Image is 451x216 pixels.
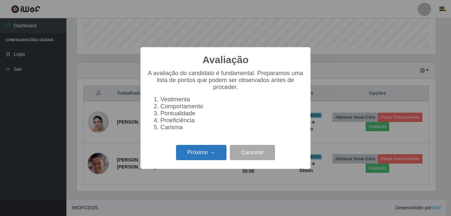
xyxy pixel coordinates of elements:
[160,117,304,124] li: Proeficiência
[147,70,304,91] p: A avaliação do candidato é fundamental. Preparamos uma lista de pontos que podem ser observados a...
[230,145,275,161] button: Cancelar
[203,54,249,66] h2: Avaliação
[176,145,226,161] button: Próximo →
[160,110,304,117] li: Pontualidade
[160,124,304,131] li: Carisma
[160,96,304,103] li: Vestimenta
[160,103,304,110] li: Comportamento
